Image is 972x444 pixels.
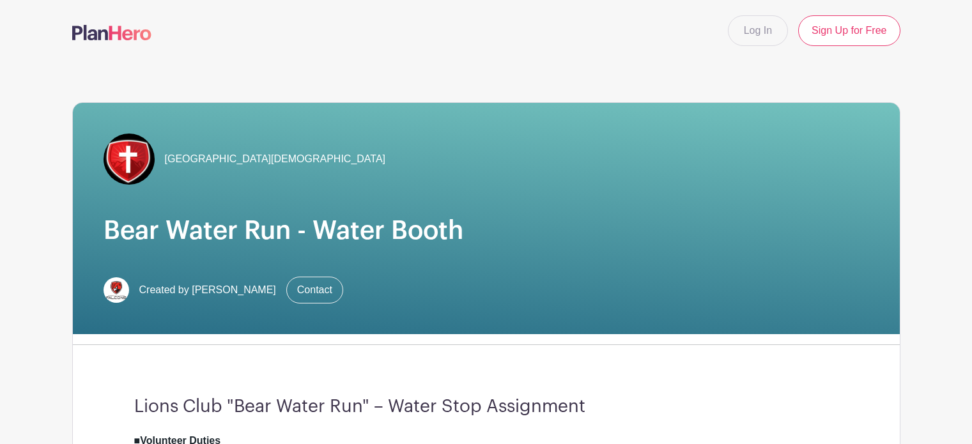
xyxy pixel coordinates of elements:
[165,151,386,167] span: [GEOGRAPHIC_DATA][DEMOGRAPHIC_DATA]
[286,277,343,303] a: Contact
[139,282,276,298] span: Created by [PERSON_NAME]
[798,15,900,46] a: Sign Up for Free
[134,396,838,418] h3: Lions Club "Bear Water Run" – Water Stop Assignment
[104,134,155,185] img: Screenshot%202024-12-12%20at%204.31.46%E2%80%AFPM.png
[728,15,788,46] a: Log In
[104,277,129,303] img: download.png
[72,25,151,40] img: logo-507f7623f17ff9eddc593b1ce0a138ce2505c220e1c5a4e2b4648c50719b7d32.svg
[104,215,869,246] h1: Bear Water Run - Water Booth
